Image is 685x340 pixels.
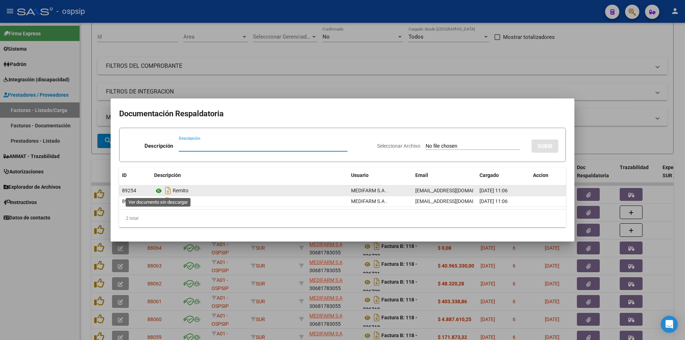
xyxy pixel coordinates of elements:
datatable-header-cell: Cargado [477,168,530,183]
span: [EMAIL_ADDRESS][DOMAIN_NAME] [415,198,494,204]
datatable-header-cell: Email [412,168,477,183]
i: Descargar documento [163,196,173,207]
span: [EMAIL_ADDRESS][DOMAIN_NAME] [415,188,494,193]
datatable-header-cell: ID [119,168,151,183]
div: Oc [154,196,345,207]
h2: Documentación Respaldatoria [119,107,566,121]
span: [DATE] 11:06 [479,198,508,204]
span: Usuario [351,172,369,178]
div: 2 total [119,209,566,227]
datatable-header-cell: Usuario [348,168,412,183]
div: Remito [154,185,345,196]
span: [DATE] 11:06 [479,188,508,193]
span: Email [415,172,428,178]
span: Seleccionar Archivo [377,143,420,149]
span: SUBIR [537,143,553,149]
span: Accion [533,172,548,178]
span: MEDIFARM S.A . [351,188,387,193]
div: Open Intercom Messenger [661,316,678,333]
p: Descripción [144,142,173,150]
i: Descargar documento [163,185,173,196]
span: Descripción [154,172,181,178]
span: 89254 [122,188,136,193]
span: Cargado [479,172,499,178]
span: ID [122,172,127,178]
span: MEDIFARM S.A . [351,198,387,204]
span: 89253 [122,198,136,204]
button: SUBIR [532,139,558,153]
datatable-header-cell: Accion [530,168,566,183]
datatable-header-cell: Descripción [151,168,348,183]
